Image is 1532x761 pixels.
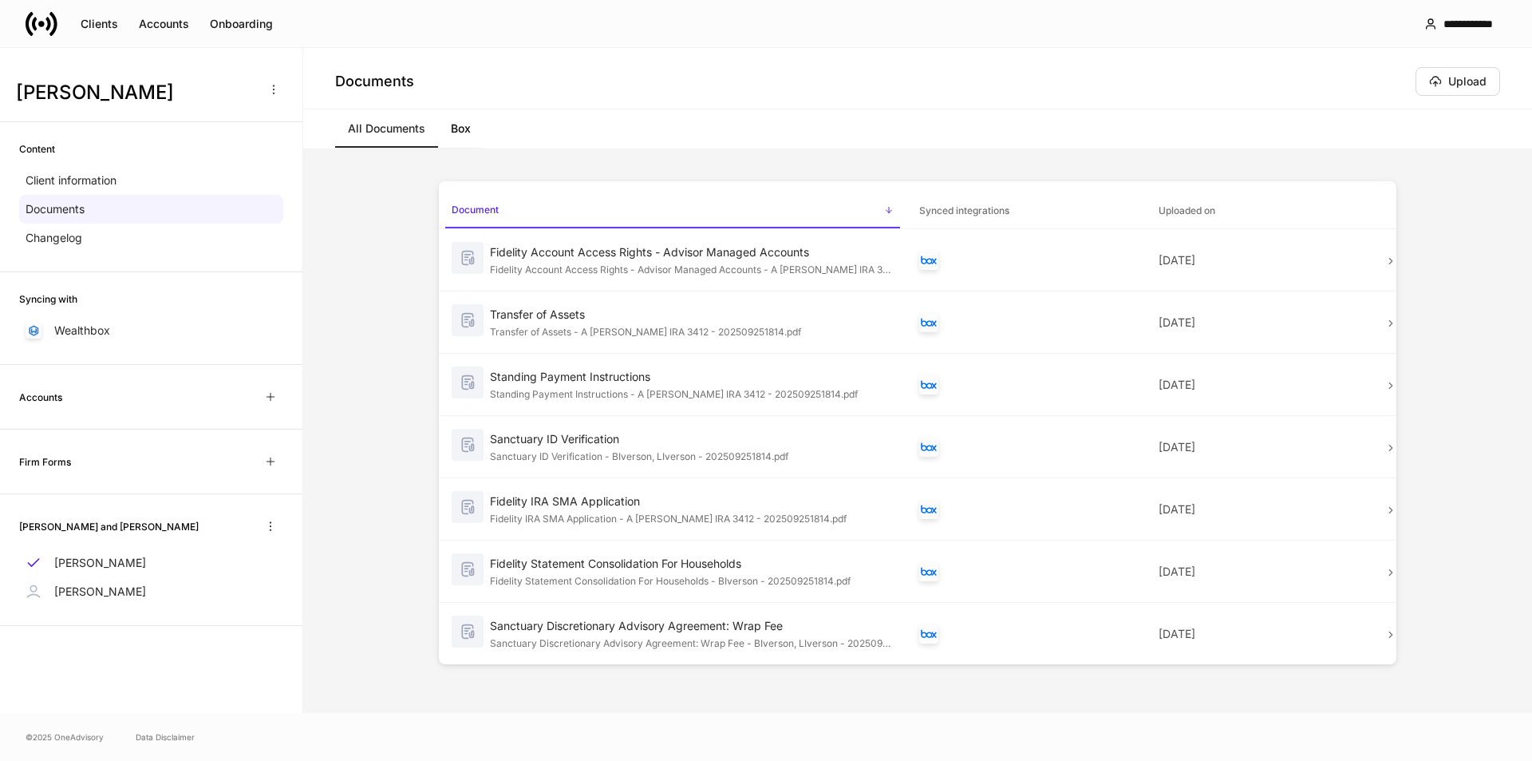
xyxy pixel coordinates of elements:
p: [DATE] [1159,501,1372,517]
a: Documents [19,195,283,224]
div: Fidelity Account Access Rights - Advisor Managed Accounts [490,244,894,260]
img: oYqM9ojoZLfzCHUefNbBcWHcyDPbQKagtYciMC8pFl3iZXy3dU33Uwy+706y+0q2uJ1ghNQf2OIHrSh50tUd9HaB5oMc62p0G... [921,505,937,513]
img: oYqM9ojoZLfzCHUefNbBcWHcyDPbQKagtYciMC8pFl3iZXy3dU33Uwy+706y+0q2uJ1ghNQf2OIHrSh50tUd9HaB5oMc62p0G... [921,380,937,389]
img: oYqM9ojoZLfzCHUefNbBcWHcyDPbQKagtYciMC8pFl3iZXy3dU33Uwy+706y+0q2uJ1ghNQf2OIHrSh50tUd9HaB5oMc62p0G... [921,567,937,576]
div: Accounts [139,16,189,32]
h6: Syncing with [19,291,77,307]
div: Sanctuary Discretionary Advisory Agreement: Wrap Fee - BIverson, LIverson - 202509251814.pdf [490,634,894,650]
div: Fidelity Statement Consolidation For Households [490,556,894,572]
a: Box [438,109,484,148]
img: svg%3e [452,304,484,336]
p: [PERSON_NAME] [54,584,146,600]
div: Transfer of Assets - A [PERSON_NAME] IRA 3412 - 202509251814.pdf [490,323,894,339]
img: svg%3e [452,491,484,523]
div: Transfer of Assets [490,307,894,323]
h6: Content [19,141,55,157]
p: Documents [26,201,85,217]
div: Box [919,375,938,394]
button: Onboarding [199,11,283,37]
a: Changelog [19,224,283,252]
div: Upload [1448,73,1487,89]
button: Accounts [128,11,199,37]
p: [DATE] [1159,315,1372,331]
div: Standing Payment Instructions [490,369,894,385]
div: Box [919,251,938,270]
p: Wealthbox [54,323,110,339]
img: svg%3e [452,242,484,274]
span: © 2025 OneAdvisory [26,731,104,743]
img: svg%3e [452,553,484,585]
img: oYqM9ojoZLfzCHUefNbBcWHcyDPbQKagtYciMC8pFl3iZXy3dU33Uwy+706y+0q2uJ1ghNQf2OIHrSh50tUd9HaB5oMc62p0G... [921,256,937,264]
p: [PERSON_NAME] [54,555,146,571]
img: svg%3e [452,616,484,648]
img: svg%3e [452,367,484,398]
div: Fidelity Statement Consolidation For Households - BIverson - 202509251814.pdf [490,572,894,588]
div: Standing Payment Instructions - A [PERSON_NAME] IRA 3412 - 202509251814.pdf [490,385,894,401]
a: Client information [19,166,283,195]
div: Sanctuary ID Verification [490,431,894,447]
div: Fidelity IRA SMA Application [490,493,894,509]
div: Clients [81,16,118,32]
a: [PERSON_NAME] [19,549,283,577]
div: Sanctuary ID Verification - BIverson, LIverson - 202509251814.pdf [490,447,894,463]
img: oYqM9ojoZLfzCHUefNbBcWHcyDPbQKagtYciMC8pFl3iZXy3dU33Uwy+706y+0q2uJ1ghNQf2OIHrSh50tUd9HaB5oMc62p0G... [921,318,937,327]
span: Document [445,194,900,228]
div: Box [919,500,938,519]
p: [DATE] [1159,439,1372,455]
h6: Synced integrations [919,203,1009,218]
h3: [PERSON_NAME] [16,80,255,105]
p: Changelog [26,230,82,246]
div: Box [919,313,938,332]
h6: Firm Forms [19,454,71,470]
a: All Documents [335,109,438,148]
div: Fidelity Account Access Rights - Advisor Managed Accounts - A [PERSON_NAME] IRA 3412 - 2025092518... [490,260,894,276]
p: [DATE] [1159,564,1372,580]
h6: Document [452,202,499,217]
div: Box [919,438,938,457]
span: Synced integrations [913,195,1139,228]
div: Box [919,562,938,581]
h6: Uploaded on [1159,203,1215,218]
div: Box [919,624,938,644]
h4: Documents [335,72,414,91]
a: Wealthbox [19,316,283,345]
img: oYqM9ojoZLfzCHUefNbBcWHcyDPbQKagtYciMC8pFl3iZXy3dU33Uwy+706y+0q2uJ1ghNQf2OIHrSh50tUd9HaB5oMc62p0G... [921,629,937,638]
button: Clients [70,11,128,37]
img: oYqM9ojoZLfzCHUefNbBcWHcyDPbQKagtYciMC8pFl3iZXy3dU33Uwy+706y+0q2uJ1ghNQf2OIHrSh50tUd9HaB5oMc62p0G... [921,442,937,451]
img: svg%3e [452,429,484,461]
span: Uploaded on [1152,195,1378,228]
div: Onboarding [210,16,273,32]
p: [DATE] [1159,626,1372,642]
a: [PERSON_NAME] [19,577,283,606]
a: Data Disclaimer [136,731,195,743]
p: Client information [26,172,116,188]
h6: Accounts [19,390,62,405]
button: Upload [1416,67,1500,96]
div: Sanctuary Discretionary Advisory Agreement: Wrap Fee [490,618,894,634]
p: [DATE] [1159,252,1372,268]
p: [DATE] [1159,377,1372,393]
div: Fidelity IRA SMA Application - A [PERSON_NAME] IRA 3412 - 202509251814.pdf [490,509,894,525]
h6: [PERSON_NAME] and [PERSON_NAME] [19,519,199,534]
